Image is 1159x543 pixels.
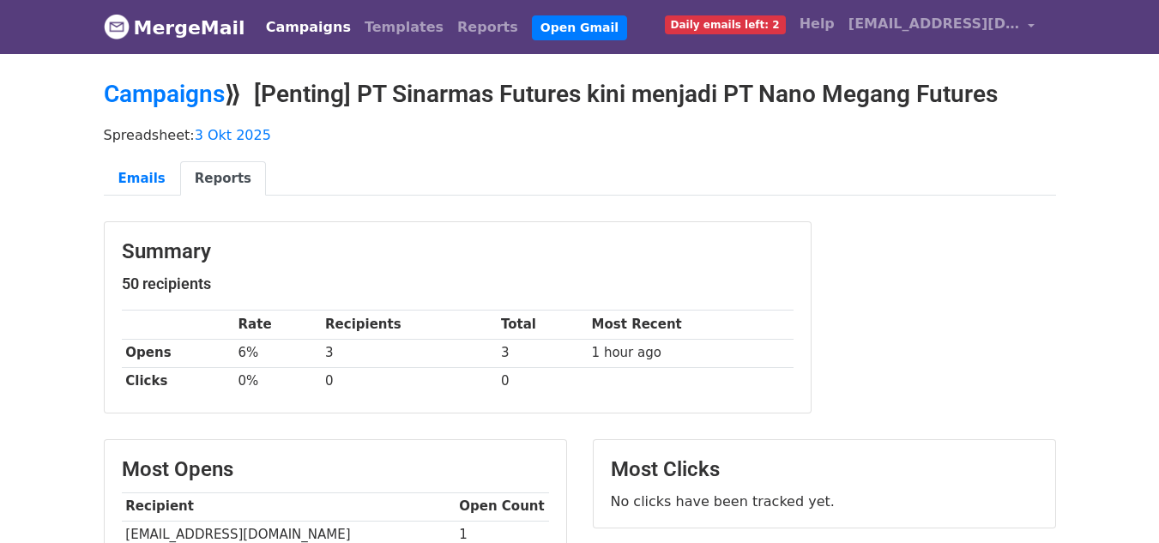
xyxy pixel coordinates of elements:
h3: Most Clicks [611,457,1038,482]
span: [EMAIL_ADDRESS][DOMAIN_NAME] [848,14,1020,34]
p: Spreadsheet: [104,126,1056,144]
a: Campaigns [259,10,358,45]
h3: Most Opens [122,457,549,482]
a: Open Gmail [532,15,627,40]
th: Clicks [122,367,234,395]
a: Campaigns [104,80,225,108]
a: Daily emails left: 2 [658,7,793,41]
h3: Summary [122,239,794,264]
a: Templates [358,10,450,45]
a: 3 Okt 2025 [195,127,271,143]
h5: 50 recipients [122,275,794,293]
a: Emails [104,161,180,196]
a: MergeMail [104,9,245,45]
th: Most Recent [588,311,794,339]
td: 3 [497,339,588,367]
th: Recipient [122,492,456,521]
td: 6% [234,339,322,367]
th: Total [497,311,588,339]
img: MergeMail logo [104,14,130,39]
th: Rate [234,311,322,339]
th: Recipients [321,311,497,339]
a: Reports [450,10,525,45]
h2: ⟫ [Penting] PT Sinarmas Futures kini menjadi PT Nano Megang Futures [104,80,1056,109]
td: 1 hour ago [588,339,794,367]
a: Reports [180,161,266,196]
th: Open Count [456,492,549,521]
a: [EMAIL_ADDRESS][DOMAIN_NAME] [842,7,1042,47]
th: Opens [122,339,234,367]
p: No clicks have been tracked yet. [611,492,1038,510]
td: 0% [234,367,322,395]
td: 3 [321,339,497,367]
span: Daily emails left: 2 [665,15,786,34]
td: 0 [321,367,497,395]
a: Help [793,7,842,41]
td: 0 [497,367,588,395]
